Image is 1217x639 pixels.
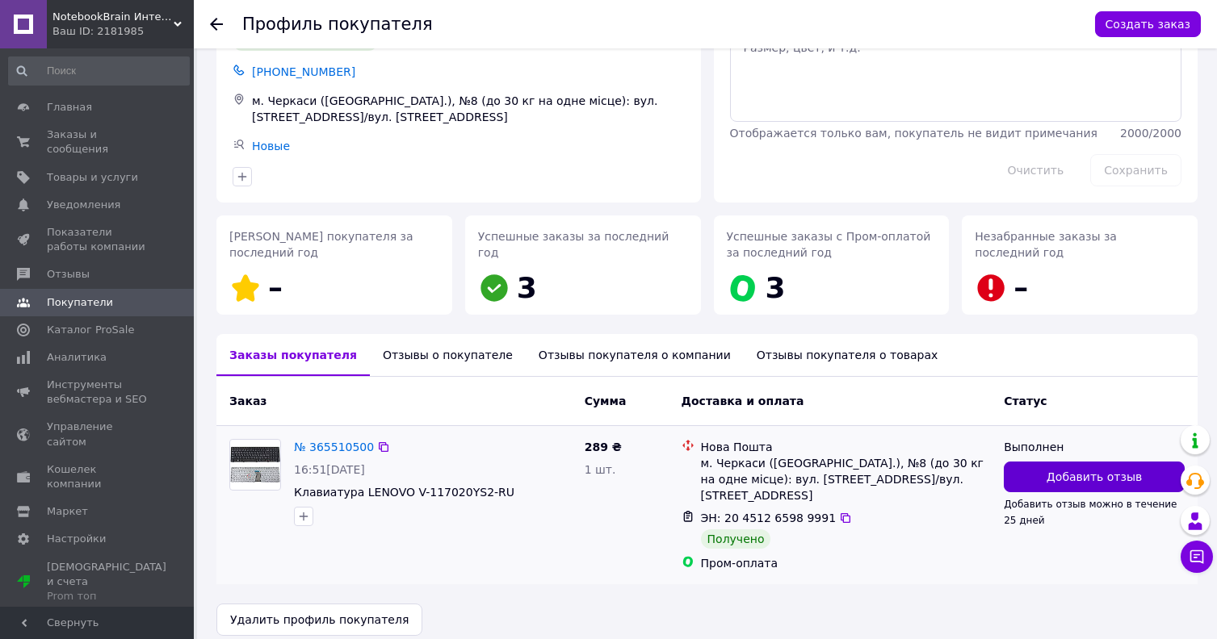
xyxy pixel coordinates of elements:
a: Фото товару [229,439,281,491]
button: Удалить профиль покупателя [216,603,422,636]
span: [PHONE_NUMBER] [252,65,355,78]
span: Статус [1004,395,1047,407]
div: м. Черкаси ([GEOGRAPHIC_DATA].), №8 (до 30 кг на одне місце): вул. [STREET_ADDRESS]/вул. [STREET_... [249,90,688,128]
span: Товары и услуги [47,170,138,185]
span: Успешные заказы за последний год [478,230,669,259]
div: Пром-оплата [701,555,992,571]
span: Показатели работы компании [47,225,149,254]
span: Главная [47,100,92,115]
span: Управление сайтом [47,420,149,449]
span: – [1013,271,1028,304]
div: Выполнен [1004,439,1185,455]
input: Поиск [8,56,190,86]
span: 3 [766,271,786,304]
div: Отзывы покупателя о товарах [744,334,951,376]
span: [DEMOGRAPHIC_DATA] и счета [47,560,166,604]
span: Заказы и сообщения [47,127,149,157]
button: Чат с покупателем [1181,541,1213,573]
span: Инструменты вебмастера и SEO [47,378,149,407]
span: Добавить отзыв можно в течение 25 дней [1004,499,1177,526]
span: 1 шт. [585,463,616,476]
div: Prom топ [47,589,166,603]
div: Нова Пошта [701,439,992,455]
span: [PERSON_NAME] покупателя за последний год [229,230,413,259]
span: Отображается только вам, покупатель не видит примечания [730,127,1097,140]
span: 2000 / 2000 [1120,127,1181,140]
a: № 365510500 [294,441,374,453]
span: 3 [517,271,537,304]
div: м. Черкаси ([GEOGRAPHIC_DATA].), №8 (до 30 кг на одне місце): вул. [STREET_ADDRESS]/вул. [STREET_... [701,455,992,503]
span: Уведомления [47,198,120,212]
span: Незабранные заказы за последний год [975,230,1117,259]
span: Сумма [585,395,627,407]
div: Заказы покупателя [216,334,370,376]
span: – [268,271,283,304]
span: 16:51[DATE] [294,463,365,476]
span: Аналитика [47,350,107,365]
div: Отзывы покупателя о компании [526,334,744,376]
span: Заказ [229,395,266,407]
div: Ваш ID: 2181985 [52,24,194,39]
span: Отзывы [47,267,90,282]
span: Успешные заказы с Пром-оплатой за последний год [727,230,931,259]
h1: Профиль покупателя [242,15,433,34]
span: Маркет [47,504,88,519]
button: Создать заказ [1095,11,1201,37]
span: Каталог ProSale [47,323,134,337]
span: Кошелек компании [47,462,149,491]
div: Вернуться назад [210,16,223,32]
button: Добавить отзыв [1004,461,1185,492]
span: Покупатели [47,295,113,310]
span: NotebookBrain Интернет-магазин комплектующих для ноутбуков Киев, Одесса. [52,10,174,24]
div: Отзывы о покупателе [370,334,526,376]
span: Настройки [47,532,106,546]
span: Добавить отзыв [1047,469,1142,485]
span: Доставка и оплата [682,395,804,407]
span: 289 ₴ [585,441,622,453]
img: Фото товару [230,446,280,483]
a: Новые [252,140,290,152]
a: Клавиатура LENOVO V-117020YS2-RU [294,486,514,499]
span: ЭН: 20 4512 6598 9991 [701,512,837,524]
div: Получено [701,529,771,549]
